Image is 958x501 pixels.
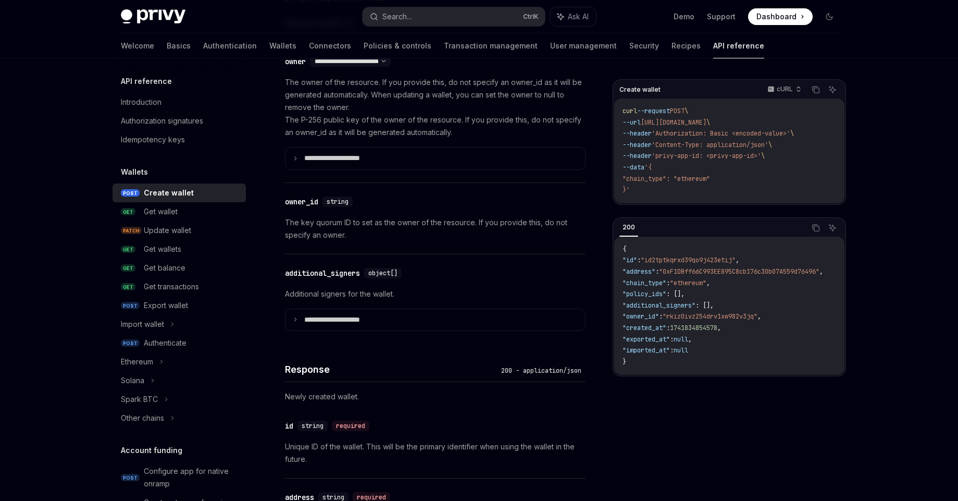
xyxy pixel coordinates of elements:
span: GET [121,246,135,253]
a: POSTAuthenticate [113,334,246,352]
span: \ [768,141,772,149]
span: "created_at" [623,324,666,332]
span: GET [121,264,135,272]
h5: Account funding [121,444,182,457]
a: Recipes [671,33,701,58]
span: --url [623,118,641,127]
a: POSTCreate wallet [113,184,246,202]
a: Security [629,33,659,58]
div: Introduction [121,96,161,108]
div: Idempotency keys [121,133,185,146]
span: 'Authorization: Basic <encoded-value>' [652,129,790,138]
a: Demo [674,11,694,22]
span: GET [121,208,135,216]
span: object[] [368,269,397,277]
div: Other chains [121,412,164,424]
span: curl [623,107,637,115]
span: : [655,267,659,276]
button: Ask AI [826,221,839,235]
div: id [285,421,293,431]
div: 200 - application/json [497,365,586,376]
a: Policies & controls [364,33,431,58]
span: "additional_signers" [623,301,695,310]
span: "0xF1DBff66C993EE895C8cb176c30b07A559d76496" [659,267,819,276]
p: Additional signers for the wallet. [285,288,586,300]
span: \ [685,107,688,115]
button: Ask AI [550,7,596,26]
span: POST [121,189,140,197]
span: Dashboard [756,11,797,22]
button: cURL [762,81,806,99]
span: POST [121,302,140,310]
p: The owner of the resource. If you provide this, do not specify an owner_id as it will be generate... [285,76,586,139]
span: \ [761,152,765,160]
a: User management [550,33,617,58]
a: Welcome [121,33,154,58]
button: Search...CtrlK [363,7,545,26]
div: Solana [121,374,144,387]
span: "id" [623,256,637,264]
span: POST [121,339,140,347]
div: Authenticate [144,337,186,349]
div: Spark BTC [121,393,158,406]
button: Copy the contents from the code block [809,83,823,96]
span: null [674,335,688,344]
span: , [706,279,710,287]
div: Update wallet [144,224,191,237]
a: PATCHUpdate wallet [113,221,246,240]
div: Create wallet [144,187,194,199]
div: Export wallet [144,299,188,312]
span: }' [623,186,630,194]
span: "imported_at" [623,346,670,355]
span: Ask AI [568,11,589,22]
span: null [674,346,688,355]
span: --header [623,129,652,138]
span: , [757,312,761,321]
span: "address" [623,267,655,276]
span: 'Content-Type: application/json' [652,141,768,149]
span: 'privy-app-id: <privy-app-id>' [652,152,761,160]
a: Wallets [269,33,296,58]
span: , [717,324,721,332]
span: "owner_id" [623,312,659,321]
a: API reference [713,33,764,58]
span: POST [670,107,685,115]
span: "chain_type": "ethereum" [623,175,710,183]
a: GETGet transactions [113,277,246,296]
span: "chain_type" [623,279,666,287]
span: , [688,335,692,344]
div: Authorization signatures [121,115,203,127]
a: Dashboard [748,8,813,25]
a: Support [707,11,736,22]
span: Ctrl K [523,13,539,21]
div: Get transactions [144,280,199,293]
span: [URL][DOMAIN_NAME] [641,118,706,127]
span: { [623,245,626,253]
span: "rkiz0ivz254drv1xw982v3jq" [663,312,757,321]
span: --header [623,141,652,149]
p: Newly created wallet. [285,390,586,403]
span: : [637,256,641,264]
a: Idempotency keys [113,130,246,149]
div: Import wallet [121,318,164,331]
span: "policy_ids" [623,290,666,298]
a: GETGet wallets [113,240,246,259]
div: Get balance [144,262,185,274]
span: } [623,358,626,366]
div: Search... [382,10,412,23]
span: : [666,324,670,332]
p: cURL [777,85,793,93]
span: --data [623,163,644,172]
a: Connectors [309,33,351,58]
button: Toggle dark mode [821,8,838,25]
a: Basics [167,33,191,58]
span: "exported_at" [623,335,670,344]
a: GETGet wallet [113,202,246,221]
div: Get wallets [144,243,181,255]
h5: Wallets [121,166,148,178]
a: Authentication [203,33,257,58]
span: , [819,267,823,276]
span: : [670,346,674,355]
div: additional_signers [285,268,360,278]
div: owner_id [285,197,318,207]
